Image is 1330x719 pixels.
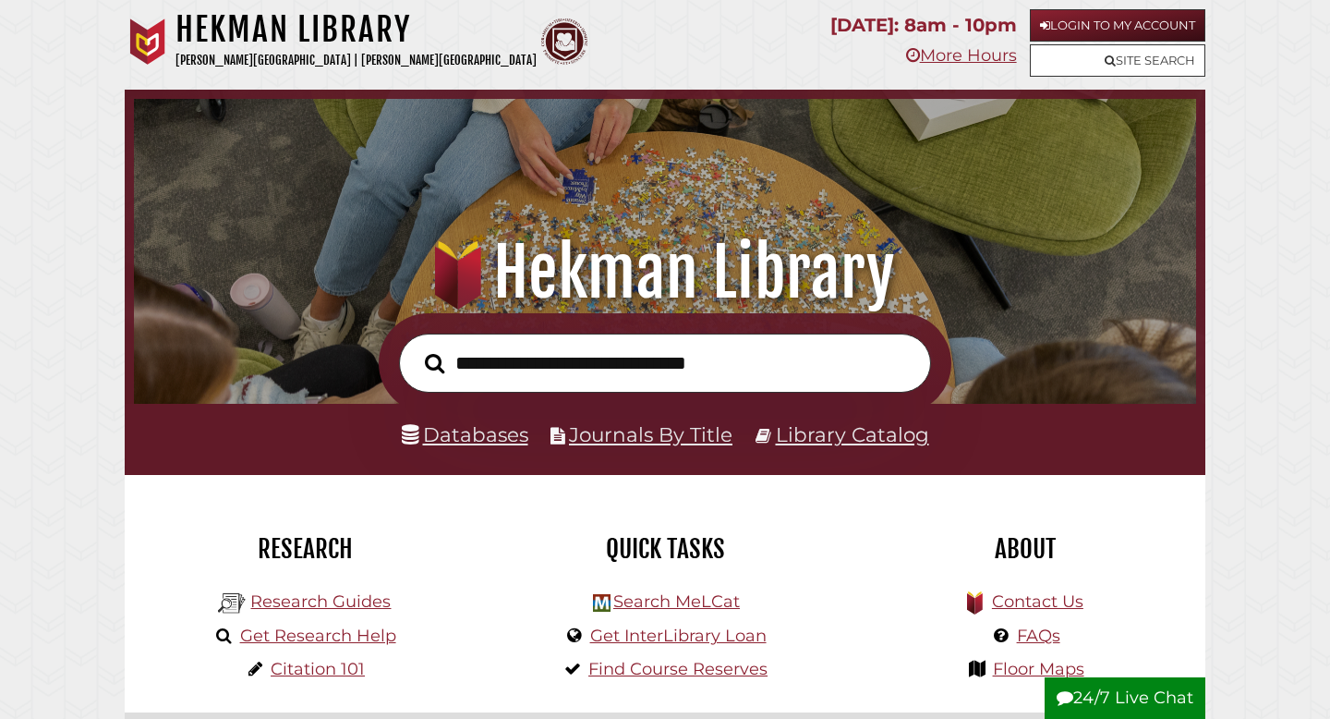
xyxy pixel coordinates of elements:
img: Calvin University [125,18,171,65]
a: Login to My Account [1030,9,1205,42]
a: Search MeLCat [613,591,740,612]
a: Journals By Title [569,422,732,446]
a: FAQs [1017,626,1060,646]
h2: Quick Tasks [499,533,831,565]
h2: About [859,533,1191,565]
a: Databases [402,422,528,446]
a: Library Catalog [776,422,929,446]
button: Search [416,348,453,379]
a: Site Search [1030,44,1205,77]
a: More Hours [906,45,1017,66]
h1: Hekman Library [175,9,537,50]
a: Get Research Help [240,626,396,646]
a: Get InterLibrary Loan [590,626,767,646]
a: Research Guides [250,591,391,612]
p: [PERSON_NAME][GEOGRAPHIC_DATA] | [PERSON_NAME][GEOGRAPHIC_DATA] [175,50,537,71]
img: Hekman Library Logo [218,590,246,617]
h2: Research [139,533,471,565]
p: [DATE]: 8am - 10pm [830,9,1017,42]
img: Calvin Theological Seminary [541,18,587,65]
a: Contact Us [992,591,1083,612]
img: Hekman Library Logo [593,594,611,612]
a: Citation 101 [271,659,365,679]
i: Search [425,352,444,373]
h1: Hekman Library [154,232,1177,313]
a: Floor Maps [993,659,1084,679]
a: Find Course Reserves [588,659,768,679]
